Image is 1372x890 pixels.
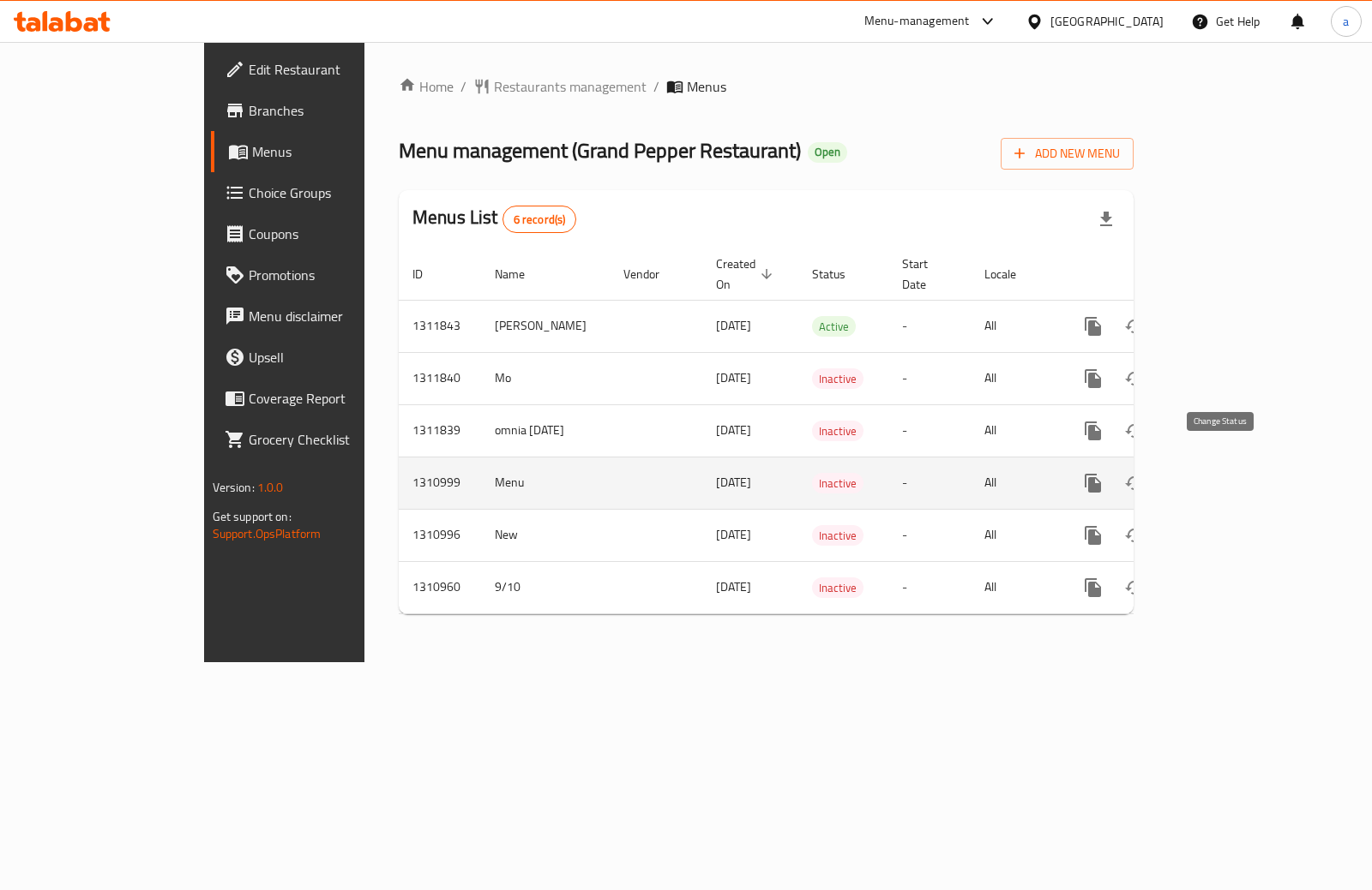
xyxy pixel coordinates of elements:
td: - [888,457,971,509]
span: Upsell [249,347,419,367]
span: Version: [213,476,255,499]
button: more [1073,410,1114,451]
div: Inactive [812,577,864,598]
span: Choice Groups [249,182,419,203]
a: Restaurants management [473,76,647,97]
th: Actions [1059,248,1251,301]
span: 1.0.0 [257,476,284,499]
button: more [1073,463,1114,504]
td: All [971,404,1059,457]
span: Grocery Checklist [249,429,419,450]
span: Inactive [812,369,864,389]
button: Change Status [1114,515,1155,556]
td: 9/10 [481,561,610,613]
nav: breadcrumb [399,76,1134,97]
span: Inactive [812,421,864,441]
td: All [971,300,1059,352]
h2: Menus List [412,205,576,233]
td: 1310996 [399,509,481,561]
span: Coupons [249,224,419,244]
span: [DATE] [716,471,751,493]
span: Inactive [812,578,864,598]
div: Open [808,142,847,163]
span: Branches [249,100,419,121]
button: Change Status [1114,358,1155,399]
a: Choice Groups [211,172,433,213]
span: Inactive [812,526,864,546]
div: [GEOGRAPHIC_DATA] [1050,12,1164,31]
td: 1311843 [399,300,481,352]
span: [DATE] [716,576,751,598]
li: / [460,76,466,97]
button: Change Status [1114,567,1155,608]
td: Mo [481,352,610,404]
td: [PERSON_NAME] [481,300,610,352]
span: Inactive [812,474,864,493]
button: more [1073,306,1114,347]
li: / [653,76,659,97]
span: Add New Menu [1014,143,1120,164]
div: Active [812,316,856,337]
td: omnia [DATE] [481,404,610,457]
td: - [888,561,971,613]
span: Menus [252,141,419,162]
a: Branches [211,90,433,131]
a: Grocery Checklist [211,419,433,460]
span: Restaurants management [494,76,647,97]
span: Menu disclaimer [249,306,419,326]
span: [DATE] [716,523,751,546]
span: Edit Restaurant [249,59,419,80]
td: 1311840 [399,352,481,404]
a: Menu disclaimer [211,296,433,337]
span: Start Date [902,254,950,295]
td: 1311839 [399,404,481,457]
span: Menus [687,76,726,97]
span: a [1343,12,1349,31]
span: Get support on: [213,505,292,528]
td: - [888,404,971,457]
span: Coverage Report [249,388,419,409]
span: [DATE] [716,367,751,389]
div: Total records count [502,206,577,233]
td: All [971,561,1059,613]
span: 6 record(s) [503,212,576,228]
span: Menu management ( Grand Pepper Restaurant ) [399,131,801,170]
div: Menu-management [864,11,970,32]
span: Promotions [249,265,419,285]
td: - [888,352,971,404]
a: Menus [211,131,433,172]
span: Active [812,317,856,337]
span: Open [808,145,847,159]
span: [DATE] [716,314,751,337]
button: more [1073,567,1114,608]
td: All [971,352,1059,404]
a: Edit Restaurant [211,49,433,90]
span: Status [812,264,868,284]
span: Name [495,264,547,284]
td: 1310960 [399,561,481,613]
td: New [481,509,610,561]
a: Coverage Report [211,378,433,419]
td: - [888,509,971,561]
a: Promotions [211,254,433,296]
div: Export file [1086,199,1127,240]
td: 1310999 [399,457,481,509]
table: enhanced table [399,248,1251,614]
a: Support.OpsPlatform [213,523,322,545]
button: Add New Menu [1001,138,1134,170]
span: Vendor [623,264,682,284]
button: Change Status [1114,410,1155,451]
button: more [1073,358,1114,399]
td: All [971,457,1059,509]
a: Coupons [211,213,433,254]
span: [DATE] [716,419,751,441]
span: Locale [984,264,1038,284]
div: Inactive [812,421,864,441]
span: Created On [716,254,778,295]
button: Change Status [1114,306,1155,347]
button: more [1073,515,1114,556]
span: ID [412,264,445,284]
a: Upsell [211,337,433,378]
td: Menu [481,457,610,509]
td: All [971,509,1059,561]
